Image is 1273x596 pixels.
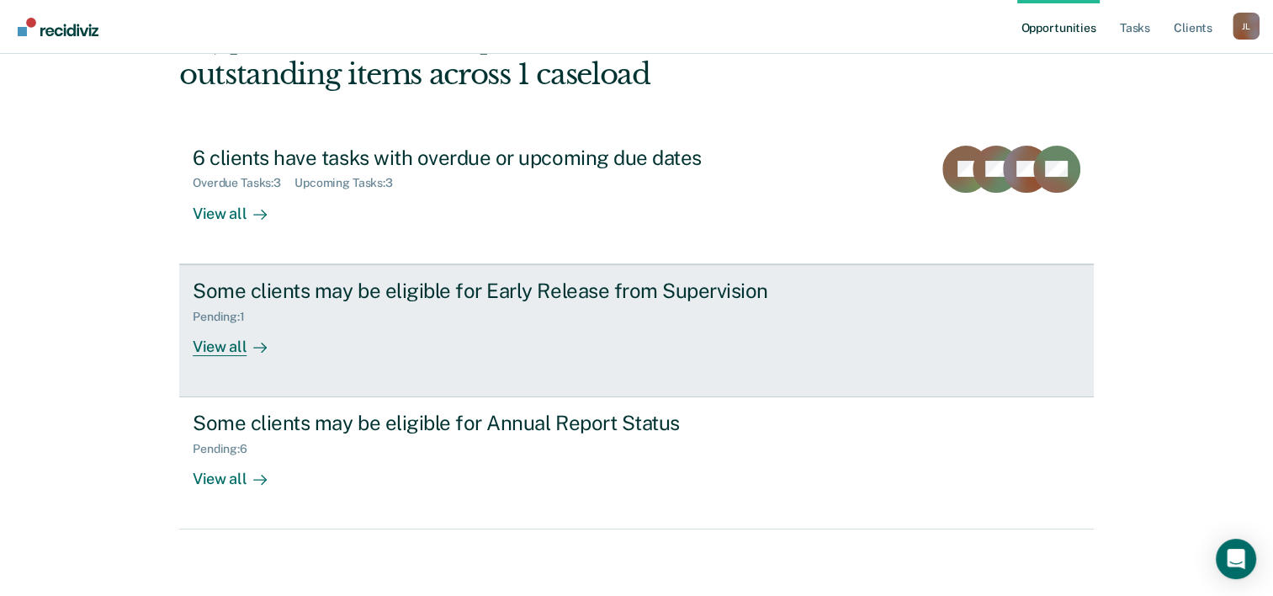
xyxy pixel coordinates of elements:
div: Upcoming Tasks : 3 [294,176,406,190]
div: Some clients may be eligible for Early Release from Supervision [193,279,783,303]
button: Profile dropdown button [1233,13,1260,40]
a: Some clients may be eligible for Annual Report StatusPending:6View all [179,397,1094,529]
div: Hi, [PERSON_NAME]. We’ve found some outstanding items across 1 caseload [179,23,910,92]
a: Some clients may be eligible for Early Release from SupervisionPending:1View all [179,264,1094,397]
div: Open Intercom Messenger [1216,539,1256,579]
a: 6 clients have tasks with overdue or upcoming due datesOverdue Tasks:3Upcoming Tasks:3View all [179,132,1094,264]
div: Pending : 1 [193,310,258,324]
div: J L [1233,13,1260,40]
div: View all [193,190,287,223]
div: Some clients may be eligible for Annual Report Status [193,411,783,435]
img: Recidiviz [18,18,98,36]
div: Overdue Tasks : 3 [193,176,294,190]
div: View all [193,456,287,489]
div: View all [193,323,287,356]
div: 6 clients have tasks with overdue or upcoming due dates [193,146,783,170]
div: Pending : 6 [193,442,261,456]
